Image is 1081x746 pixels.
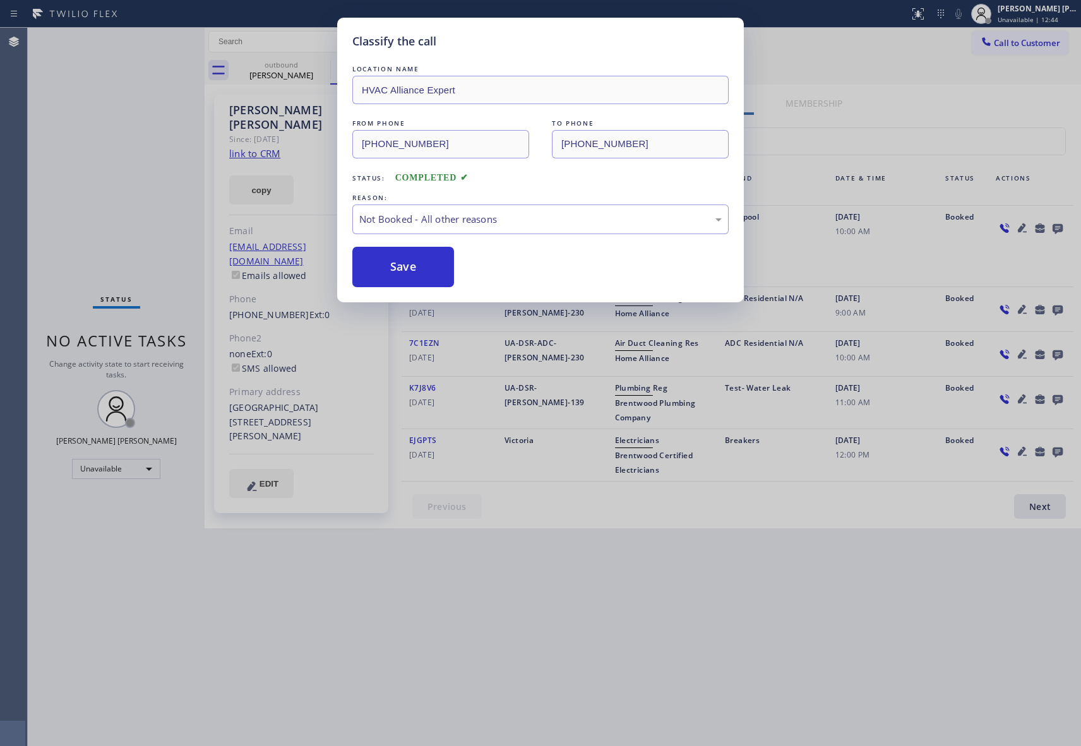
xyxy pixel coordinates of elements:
[352,130,529,158] input: From phone
[352,62,729,76] div: LOCATION NAME
[395,173,469,182] span: COMPLETED
[352,33,436,50] h5: Classify the call
[352,174,385,182] span: Status:
[552,130,729,158] input: To phone
[352,247,454,287] button: Save
[352,117,529,130] div: FROM PHONE
[359,212,722,227] div: Not Booked - All other reasons
[352,191,729,204] div: REASON:
[552,117,729,130] div: TO PHONE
